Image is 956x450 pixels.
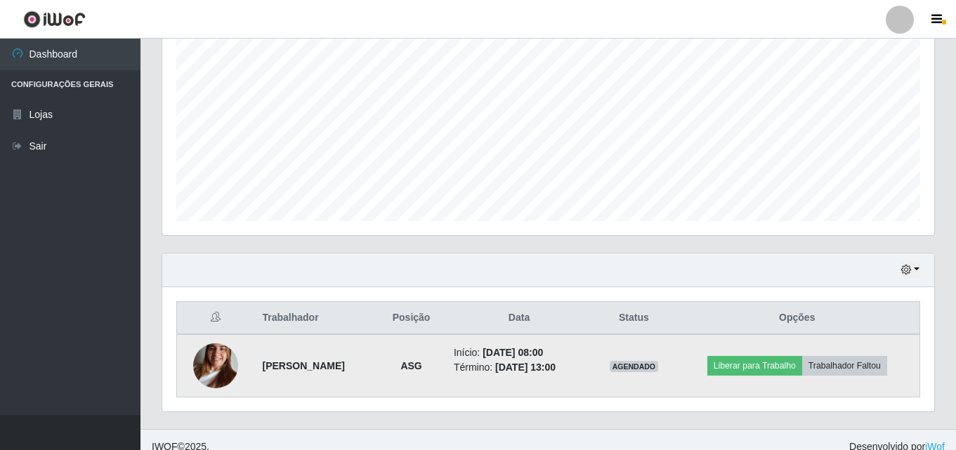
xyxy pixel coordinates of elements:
img: 1737720075578.jpeg [193,326,238,406]
th: Opções [675,302,920,335]
th: Status [593,302,674,335]
span: AGENDADO [610,361,659,372]
time: [DATE] 13:00 [495,362,556,373]
img: CoreUI Logo [23,11,86,28]
strong: ASG [400,360,421,371]
button: Liberar para Trabalho [707,356,802,376]
th: Trabalhador [254,302,377,335]
th: Data [445,302,593,335]
time: [DATE] 08:00 [483,347,543,358]
strong: [PERSON_NAME] [262,360,344,371]
th: Posição [377,302,445,335]
li: Início: [454,345,584,360]
li: Término: [454,360,584,375]
button: Trabalhador Faltou [802,356,887,376]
